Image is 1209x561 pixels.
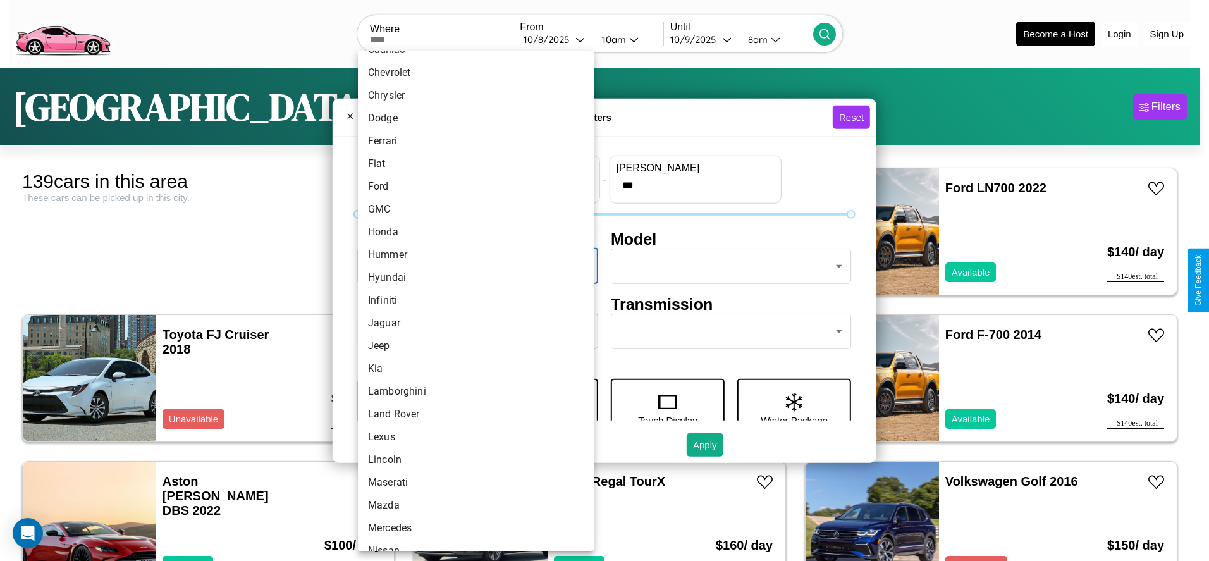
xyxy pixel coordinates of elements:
li: Ferrari [358,130,594,152]
li: Lincoln [358,448,594,471]
div: Give Feedback [1194,255,1203,306]
li: Dodge [358,107,594,130]
li: GMC [358,198,594,221]
li: Chrysler [358,84,594,107]
li: Jeep [358,335,594,357]
li: Honda [358,221,594,244]
li: Lexus [358,426,594,448]
li: Hummer [358,244,594,266]
li: Maserati [358,471,594,494]
li: Mercedes [358,517,594,539]
div: Open Intercom Messenger [13,518,43,548]
li: Lamborghini [358,380,594,403]
li: Fiat [358,152,594,175]
li: Mazda [358,494,594,517]
li: Hyundai [358,266,594,289]
li: Land Rover [358,403,594,426]
li: Jaguar [358,312,594,335]
li: Kia [358,357,594,380]
li: Ford [358,175,594,198]
li: Chevrolet [358,61,594,84]
li: Infiniti [358,289,594,312]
